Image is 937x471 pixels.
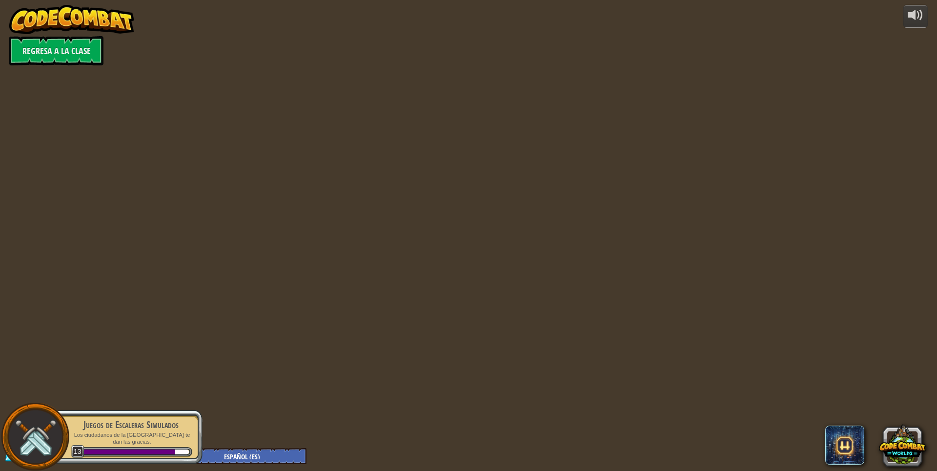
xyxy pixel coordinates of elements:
[9,36,103,65] a: Regresa a la clase
[903,5,928,28] button: Ajustar volúmen
[9,5,134,34] img: CodeCombat - Learn how to code by playing a game
[69,431,192,446] p: Los ciudadanos de la [GEOGRAPHIC_DATA] te dan las gracias.
[71,445,84,458] span: 13
[69,418,192,431] div: Juegos de Escaleras Simulados
[13,415,58,459] img: swords.png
